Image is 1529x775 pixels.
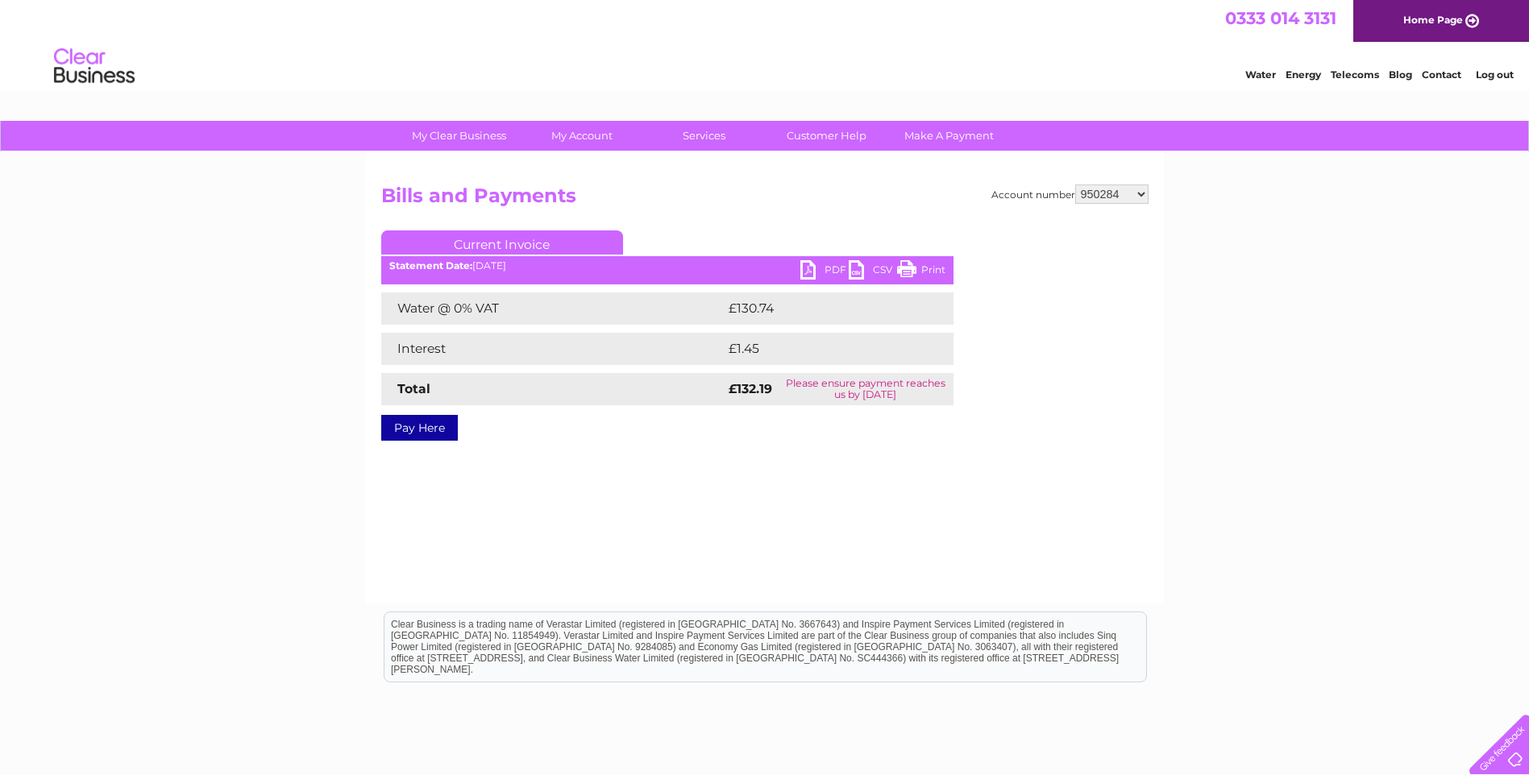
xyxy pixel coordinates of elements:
[381,292,725,325] td: Water @ 0% VAT
[1286,68,1321,81] a: Energy
[638,121,771,151] a: Services
[1245,68,1276,81] a: Water
[381,333,725,365] td: Interest
[729,381,772,396] strong: £132.19
[778,373,953,405] td: Please ensure payment reaches us by [DATE]
[897,260,945,284] a: Print
[849,260,897,284] a: CSV
[1331,68,1379,81] a: Telecoms
[1422,68,1461,81] a: Contact
[397,381,430,396] strong: Total
[389,259,472,271] b: Statement Date:
[381,415,458,441] a: Pay Here
[384,9,1146,78] div: Clear Business is a trading name of Verastar Limited (registered in [GEOGRAPHIC_DATA] No. 3667643...
[760,121,893,151] a: Customer Help
[1225,8,1336,28] a: 0333 014 3131
[53,42,135,91] img: logo.png
[800,260,849,284] a: PDF
[991,184,1149,204] div: Account number
[381,230,623,255] a: Current Invoice
[725,333,914,365] td: £1.45
[381,184,1149,215] h2: Bills and Payments
[515,121,648,151] a: My Account
[381,260,954,271] div: [DATE]
[1389,68,1412,81] a: Blog
[725,292,924,325] td: £130.74
[393,121,526,151] a: My Clear Business
[1476,68,1514,81] a: Log out
[883,121,1016,151] a: Make A Payment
